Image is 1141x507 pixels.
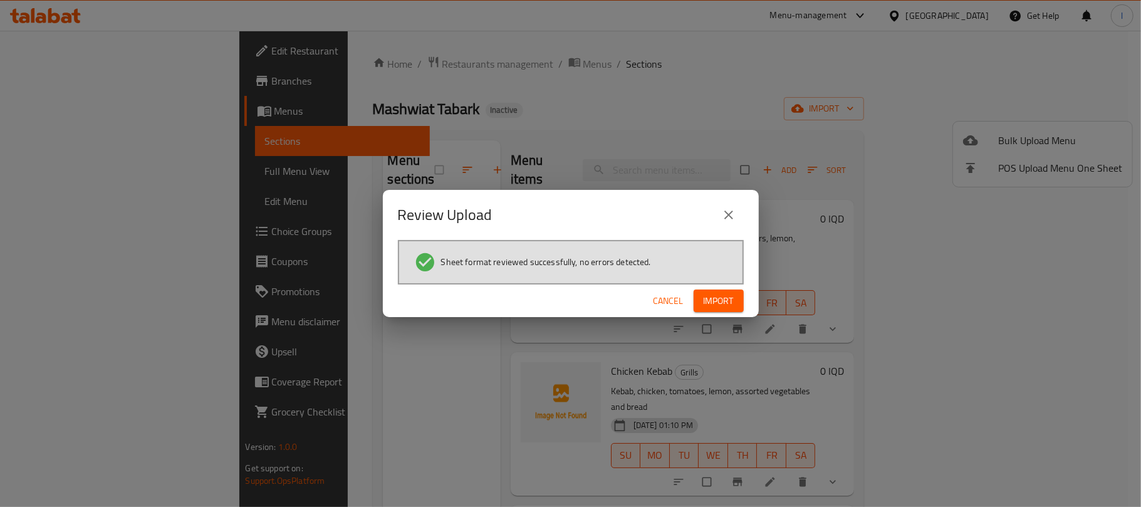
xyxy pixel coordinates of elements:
button: Import [694,290,744,313]
h2: Review Upload [398,205,492,225]
button: Cancel [649,290,689,313]
button: close [714,200,744,230]
span: Import [704,293,734,309]
span: Sheet format reviewed successfully, no errors detected. [441,256,651,268]
span: Cancel [654,293,684,309]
